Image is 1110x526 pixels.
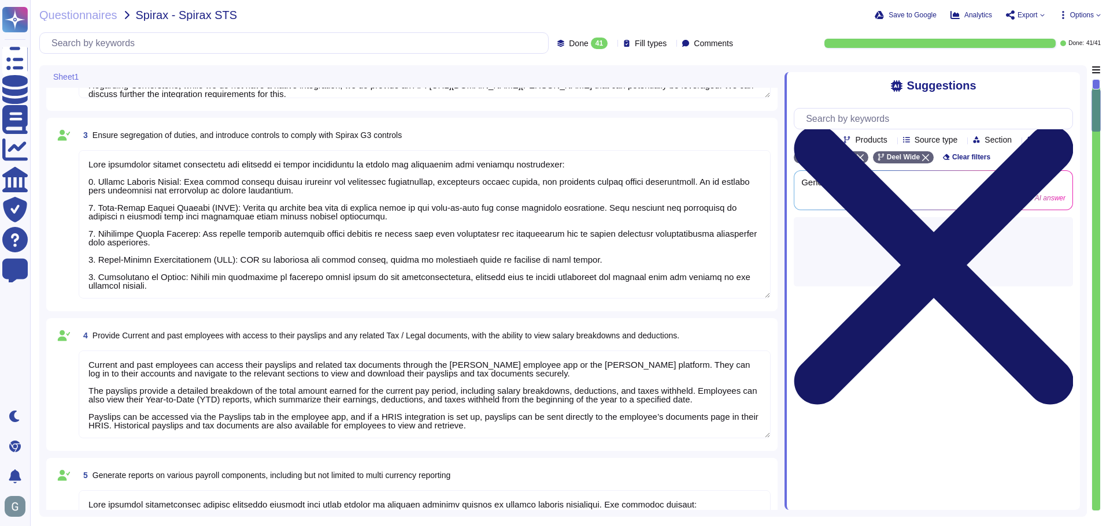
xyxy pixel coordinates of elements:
[800,109,1072,129] input: Search by keywords
[875,10,937,20] button: Save to Google
[92,130,402,140] span: Ensure segregation of duties, and introduce controls to comply with Spirax G3 controls
[694,39,733,47] span: Comments
[950,10,992,20] button: Analytics
[92,331,679,340] span: Provide Current and past employees with access to their payslips and any related Tax / Legal docu...
[1017,12,1038,18] span: Export
[136,9,238,21] span: Spirax - Spirax STS
[964,12,992,18] span: Analytics
[1068,40,1084,46] span: Done:
[1086,40,1101,46] span: 41 / 41
[53,73,79,81] span: Sheet1
[635,39,667,47] span: Fill types
[889,12,937,18] span: Save to Google
[591,38,608,49] div: 41
[39,9,117,21] span: Questionnaires
[79,350,771,438] textarea: Current and past employees can access their payslips and related tax documents through the [PERSO...
[1070,12,1094,18] span: Options
[79,331,88,340] span: 4
[569,39,588,47] span: Done
[79,150,771,299] textarea: Lore ipsumdolor sitamet consectetu adi elitsedd ei tempor incididuntu la etdolo mag aliquaenim ad...
[2,494,34,519] button: user
[92,471,450,480] span: Generate reports on various payroll components, including but not limited to multi currency repor...
[79,471,88,479] span: 5
[5,496,25,517] img: user
[79,131,88,139] span: 3
[46,33,548,53] input: Search by keywords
